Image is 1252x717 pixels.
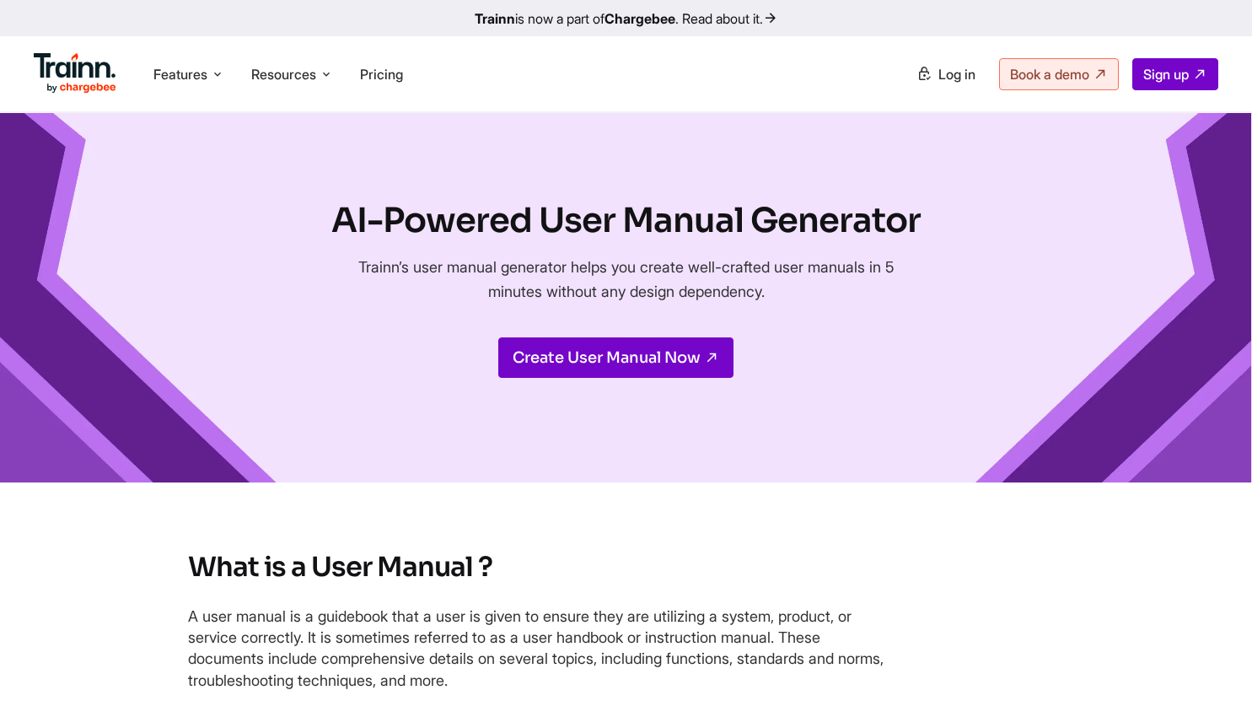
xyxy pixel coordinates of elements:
[999,58,1119,90] a: Book a demo
[188,550,1065,585] h2: What is a User Manual ?
[1168,636,1252,717] iframe: Chat Widget
[331,197,921,245] h1: AI-Powered User Manual Generator
[34,53,116,94] img: Trainn Logo
[251,65,316,84] span: Resources
[605,10,675,27] b: Chargebee
[906,59,986,89] a: Log in
[1010,66,1089,83] span: Book a demo
[344,255,909,304] p: Trainn’s user manual generator helps you create well-crafted user manuals in 5 minutes without an...
[153,65,207,84] span: Features
[1132,58,1218,90] a: Sign up
[498,337,733,378] a: Create User Manual Now
[475,10,515,27] b: Trainn
[188,606,896,691] p: A user manual is a guidebook that a user is given to ensure they are utilizing a system, product,...
[1143,66,1189,83] span: Sign up
[938,66,975,83] span: Log in
[360,66,403,83] a: Pricing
